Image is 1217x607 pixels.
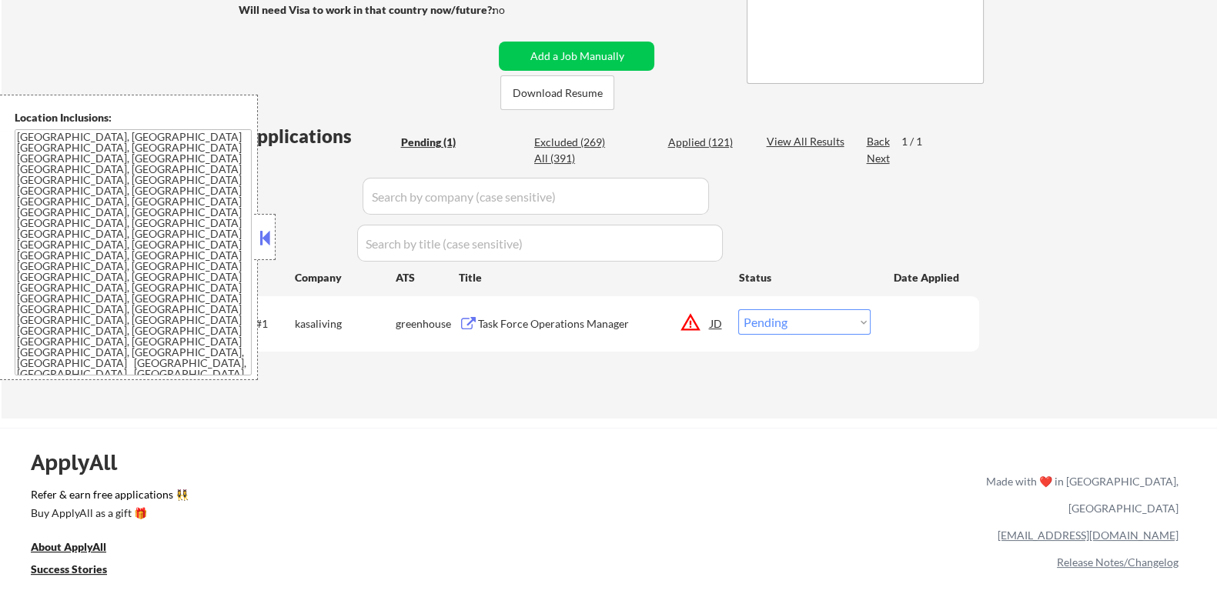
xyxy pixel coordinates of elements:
div: Pending (1) [400,135,477,150]
a: [EMAIL_ADDRESS][DOMAIN_NAME] [998,529,1179,542]
u: Success Stories [31,562,107,575]
div: View All Results [766,134,848,149]
button: Download Resume [500,75,614,110]
div: Date Applied [893,270,961,285]
a: Refer & earn free applications 👯‍♀️ [31,489,664,505]
div: Task Force Operations Manager [477,316,710,332]
div: Status [738,263,871,291]
a: Buy ApplyAll as a gift 🎁 [31,505,185,525]
div: All (391) [534,151,611,166]
div: 1 / 1 [901,134,936,149]
a: Success Stories [31,562,128,581]
div: Company [294,270,395,285]
div: Back [866,134,891,149]
div: no [492,2,536,18]
button: Add a Job Manually [499,42,654,71]
u: About ApplyAll [31,540,106,553]
div: Location Inclusions: [15,110,252,125]
div: ATS [395,270,458,285]
div: Buy ApplyAll as a gift 🎁 [31,508,185,519]
div: Excluded (269) [534,135,611,150]
a: Release Notes/Changelog [1057,555,1179,569]
div: ApplyAll [31,449,135,475]
div: Next [866,151,891,166]
a: About ApplyAll [31,539,128,559]
input: Search by company (case sensitive) [363,178,709,215]
div: Applications [242,127,395,145]
strong: Will need Visa to work in that country now/future?: [238,3,494,16]
input: Search by title (case sensitive) [357,225,723,262]
div: greenhouse [395,316,458,332]
div: Title [458,270,724,285]
div: Applied (121) [667,135,744,150]
button: warning_amber [679,312,700,333]
div: JD [708,309,724,337]
div: kasaliving [294,316,395,332]
div: Made with ❤️ in [GEOGRAPHIC_DATA], [GEOGRAPHIC_DATA] [980,468,1179,522]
